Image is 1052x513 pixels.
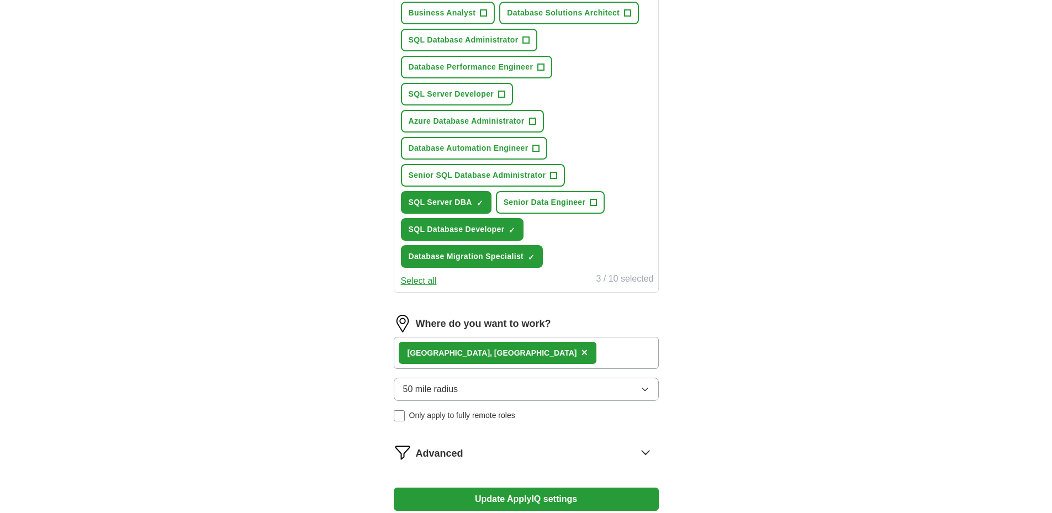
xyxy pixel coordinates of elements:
[409,7,476,19] span: Business Analyst
[401,191,491,214] button: SQL Server DBA✓
[416,446,463,461] span: Advanced
[394,378,659,401] button: 50 mile radius
[477,199,483,208] span: ✓
[504,197,586,208] span: Senior Data Engineer
[394,410,405,421] input: Only apply to fully remote roles
[581,345,588,361] button: ×
[596,272,653,288] div: 3 / 10 selected
[401,110,544,133] button: Azure Database Administrator
[528,253,535,262] span: ✓
[581,346,588,358] span: ×
[409,410,515,421] span: Only apply to fully remote roles
[499,2,639,24] button: Database Solutions Architect
[409,142,528,154] span: Database Automation Engineer
[496,191,605,214] button: Senior Data Engineer
[394,315,411,332] img: location.png
[507,7,620,19] span: Database Solutions Architect
[401,56,553,78] button: Database Performance Engineer
[409,88,494,100] span: SQL Server Developer
[408,347,577,359] div: [GEOGRAPHIC_DATA], [GEOGRAPHIC_DATA]
[401,164,565,187] button: Senior SQL Database Administrator
[509,226,515,235] span: ✓
[409,251,524,262] span: Database Migration Specialist
[394,443,411,461] img: filter
[409,197,472,208] span: SQL Server DBA
[409,224,505,235] span: SQL Database Developer
[401,2,495,24] button: Business Analyst
[416,316,551,331] label: Where do you want to work?
[401,29,538,51] button: SQL Database Administrator
[401,218,524,241] button: SQL Database Developer✓
[409,61,533,73] span: Database Performance Engineer
[401,83,514,105] button: SQL Server Developer
[403,383,458,396] span: 50 mile radius
[401,274,437,288] button: Select all
[401,137,548,160] button: Database Automation Engineer
[409,34,519,46] span: SQL Database Administrator
[409,170,546,181] span: Senior SQL Database Administrator
[409,115,525,127] span: Azure Database Administrator
[401,245,543,268] button: Database Migration Specialist✓
[394,488,659,511] button: Update ApplyIQ settings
